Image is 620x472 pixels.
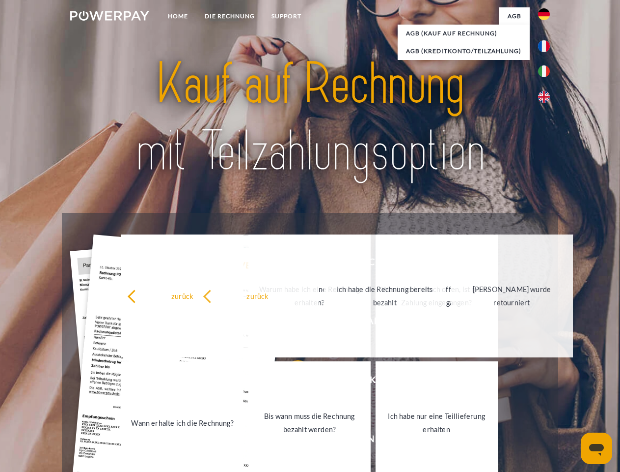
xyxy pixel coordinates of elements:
img: it [538,65,550,77]
div: Wann erhalte ich die Rechnung? [127,416,238,429]
div: [PERSON_NAME] wurde retourniert [457,283,567,309]
div: Ich habe die Rechnung bereits bezahlt [329,283,440,309]
a: DIE RECHNUNG [196,7,263,25]
img: de [538,8,550,20]
a: AGB (Kauf auf Rechnung) [398,25,530,42]
iframe: Schaltfläche zum Öffnen des Messaging-Fensters [581,433,612,464]
div: zurück [203,289,313,302]
div: Bis wann muss die Rechnung bezahlt werden? [254,410,365,436]
a: agb [499,7,530,25]
img: fr [538,40,550,52]
img: title-powerpay_de.svg [94,47,526,188]
div: zurück [127,289,238,302]
a: Home [160,7,196,25]
div: Ich habe nur eine Teillieferung erhalten [381,410,492,436]
a: SUPPORT [263,7,310,25]
img: en [538,91,550,103]
img: logo-powerpay-white.svg [70,11,149,21]
a: AGB (Kreditkonto/Teilzahlung) [398,42,530,60]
